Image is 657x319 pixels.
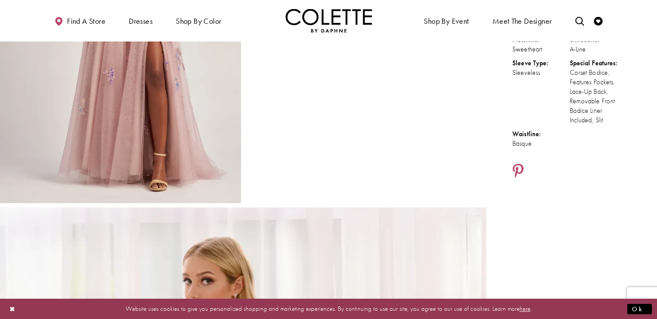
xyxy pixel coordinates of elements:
span: Meet the designer [492,17,552,26]
span: Dresses [127,9,155,32]
span: Find a store [67,17,105,26]
a: Share using Pinterest - Opens in new tab [512,163,524,180]
div: A-Line [570,45,627,54]
img: Colette by Daphne [286,9,372,32]
div: Sweetheart [512,45,570,54]
a: here [520,304,530,313]
div: Basque [512,139,570,148]
div: Sleeve Type: [512,58,570,68]
span: Shop by color [174,9,223,32]
a: Visit Home Page [286,9,372,32]
div: Special Features: [570,58,627,68]
span: Shop By Event [422,9,471,32]
button: Close Dialog [5,301,20,316]
span: Dresses [129,17,152,26]
a: Find a store [52,9,108,32]
span: Shop by color [176,17,221,26]
p: Website uses cookies to give you personalized shopping and marketing experiences. By continuing t... [62,303,595,315]
a: Check Wishlist [592,9,605,32]
a: Toggle search [573,9,586,32]
div: Waistline: [512,129,570,139]
button: Submit Dialog [627,303,652,314]
span: Shop By Event [424,17,469,26]
div: Sleeveless [512,68,570,77]
a: Meet the designer [490,9,554,32]
div: Corset Bodice, Features Pockets, Lace-Up Back, Removable Front Bodice Liner Included, Slit [570,68,627,125]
